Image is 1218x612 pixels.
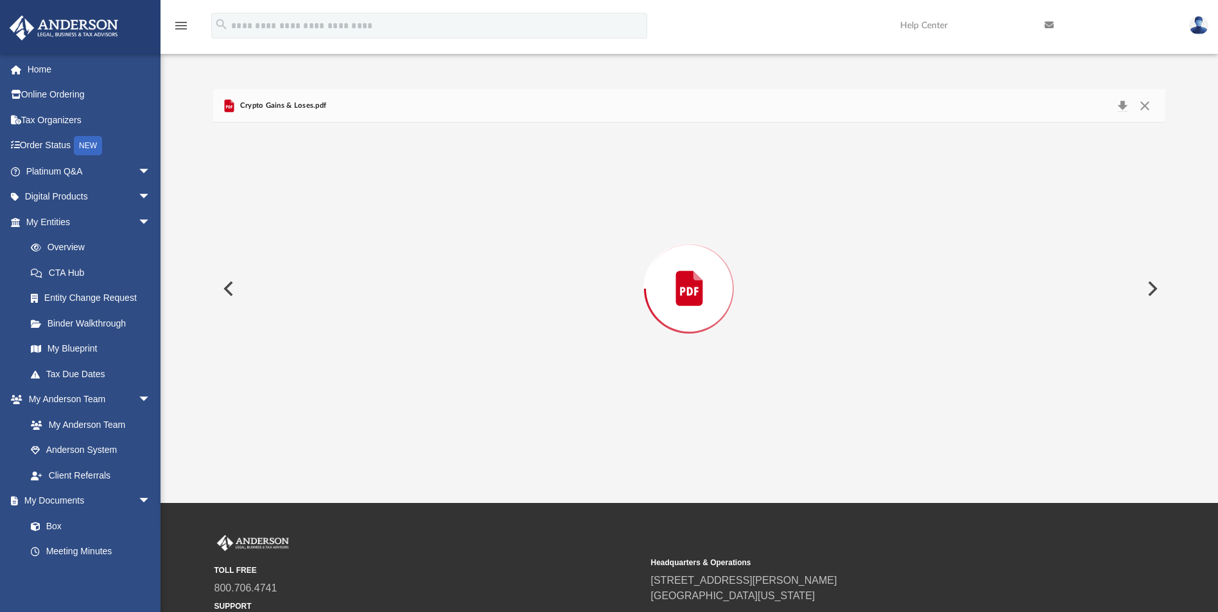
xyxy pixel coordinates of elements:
a: [STREET_ADDRESS][PERSON_NAME] [651,575,837,586]
a: Binder Walkthrough [18,310,170,336]
a: My Documentsarrow_drop_down [9,488,164,514]
div: Preview [213,89,1165,454]
a: menu [173,24,189,33]
a: Overview [18,235,170,260]
a: Entity Change Request [18,285,170,311]
button: Download [1111,97,1134,115]
a: Forms Library [18,564,157,590]
i: search [214,17,229,31]
span: Crypto Gains & Loses.pdf [237,100,326,112]
a: My Anderson Teamarrow_drop_down [9,387,164,412]
a: Tax Organizers [9,107,170,133]
a: Order StatusNEW [9,133,170,159]
button: Previous File [213,271,241,307]
a: 800.706.4741 [214,582,277,593]
small: SUPPORT [214,600,642,612]
span: arrow_drop_down [138,488,164,514]
img: User Pic [1189,16,1208,35]
a: Anderson System [18,438,164,463]
div: NEW [74,136,102,155]
small: TOLL FREE [214,565,642,576]
a: My Blueprint [18,336,164,362]
a: My Entitiesarrow_drop_down [9,209,170,235]
img: Anderson Advisors Platinum Portal [214,535,291,552]
img: Anderson Advisors Platinum Portal [6,15,122,40]
a: CTA Hub [18,260,170,285]
a: Home [9,56,170,82]
button: Close [1133,97,1156,115]
small: Headquarters & Operations [651,557,1079,568]
span: arrow_drop_down [138,158,164,185]
span: arrow_drop_down [138,209,164,235]
a: My Anderson Team [18,412,157,438]
a: Client Referrals [18,463,164,488]
a: Tax Due Dates [18,361,170,387]
span: arrow_drop_down [138,184,164,210]
span: arrow_drop_down [138,387,164,413]
button: Next File [1137,271,1165,307]
i: menu [173,18,189,33]
a: Box [18,513,157,539]
a: Online Ordering [9,82,170,108]
a: Platinum Q&Aarrow_drop_down [9,158,170,184]
a: Meeting Minutes [18,539,164,565]
a: Digital Productsarrow_drop_down [9,184,170,210]
a: [GEOGRAPHIC_DATA][US_STATE] [651,590,815,601]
